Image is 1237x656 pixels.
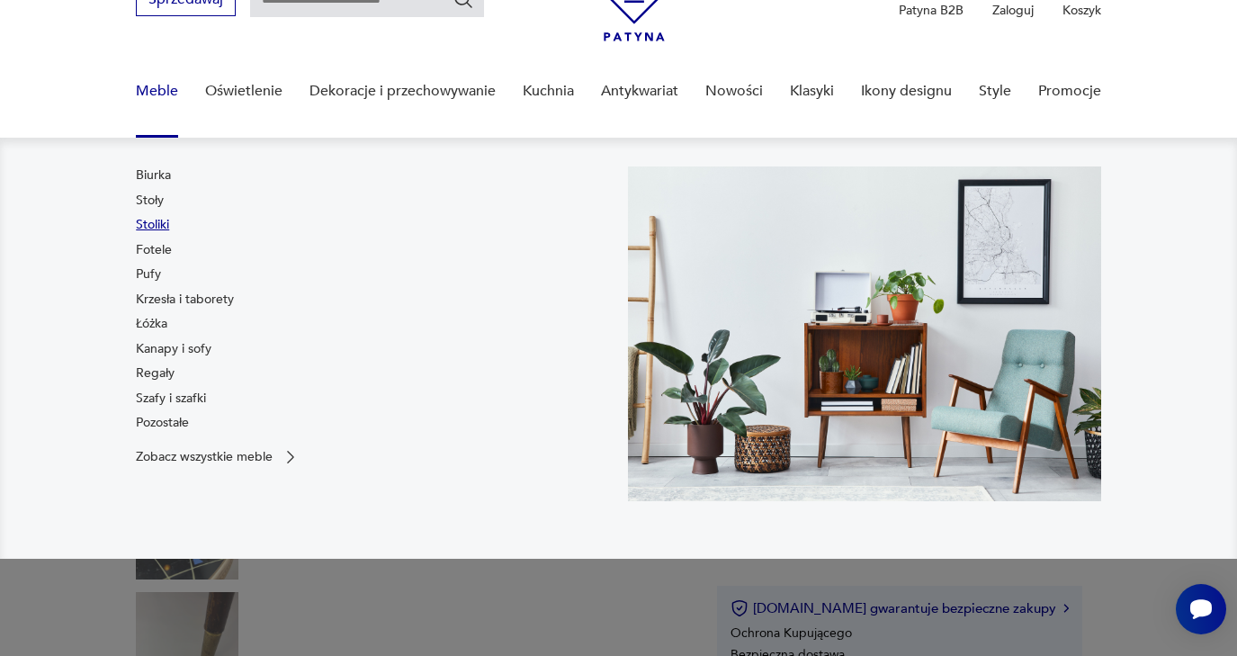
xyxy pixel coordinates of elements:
[790,57,834,126] a: Klasyki
[1062,2,1101,19] p: Koszyk
[136,390,206,408] a: Szafy i szafki
[1176,584,1226,634] iframe: Smartsupp widget button
[1038,57,1101,126] a: Promocje
[136,364,175,382] a: Regały
[136,166,171,184] a: Biurka
[136,57,178,126] a: Meble
[205,57,282,126] a: Oświetlenie
[136,451,273,463] p: Zobacz wszystkie meble
[136,265,161,283] a: Pufy
[136,192,164,210] a: Stoły
[861,57,952,126] a: Ikony designu
[136,291,234,309] a: Krzesła i taborety
[705,57,763,126] a: Nowości
[309,57,496,126] a: Dekoracje i przechowywanie
[992,2,1034,19] p: Zaloguj
[136,216,169,234] a: Stoliki
[136,414,189,432] a: Pozostałe
[523,57,574,126] a: Kuchnia
[136,340,211,358] a: Kanapy i sofy
[136,241,172,259] a: Fotele
[136,448,300,466] a: Zobacz wszystkie meble
[628,166,1101,501] img: 969d9116629659dbb0bd4e745da535dc.jpg
[136,315,167,333] a: Łóżka
[899,2,964,19] p: Patyna B2B
[979,57,1011,126] a: Style
[601,57,678,126] a: Antykwariat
